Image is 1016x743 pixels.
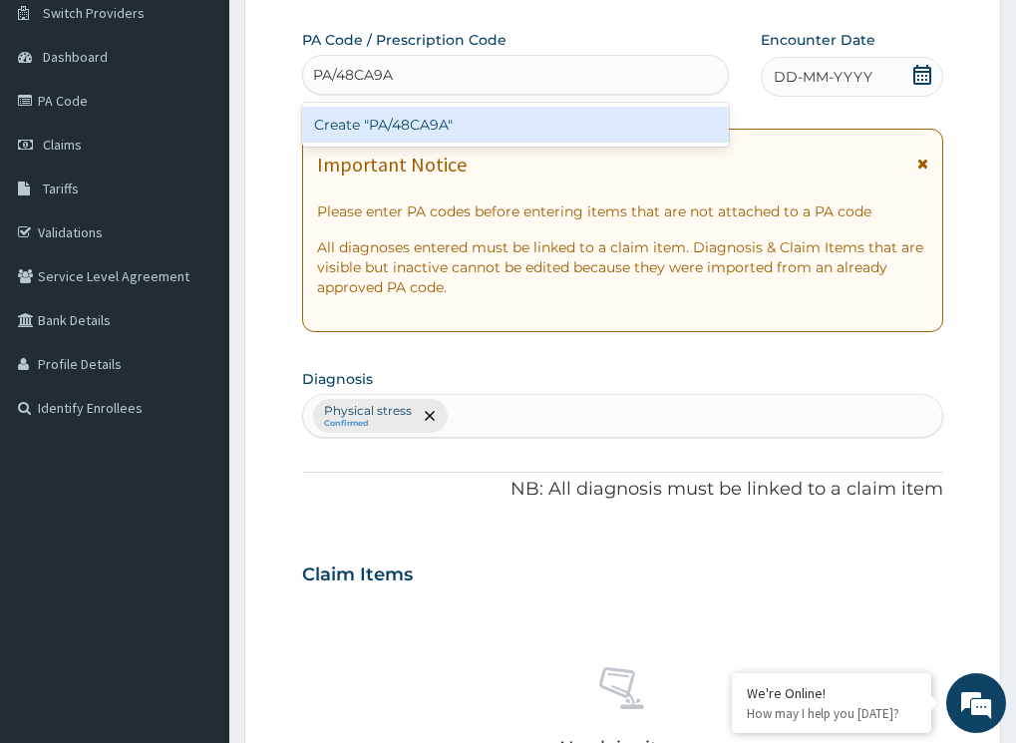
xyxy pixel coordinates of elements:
[43,48,108,66] span: Dashboard
[116,236,275,438] span: We're online!
[317,154,467,176] h1: Important Notice
[302,30,507,50] label: PA Code / Prescription Code
[10,515,380,584] textarea: Type your message and hit 'Enter'
[317,237,928,297] p: All diagnoses entered must be linked to a claim item. Diagnosis & Claim Items that are visible bu...
[104,112,335,138] div: Chat with us now
[774,67,872,87] span: DD-MM-YYYY
[747,705,916,722] p: How may I help you today?
[747,684,916,702] div: We're Online!
[302,369,373,389] label: Diagnosis
[302,564,413,586] h3: Claim Items
[327,10,375,58] div: Minimize live chat window
[43,4,145,22] span: Switch Providers
[43,136,82,154] span: Claims
[302,107,729,143] div: Create "PA/48CA9A"
[761,30,875,50] label: Encounter Date
[317,201,928,221] p: Please enter PA codes before entering items that are not attached to a PA code
[302,477,943,503] p: NB: All diagnosis must be linked to a claim item
[37,100,81,150] img: d_794563401_company_1708531726252_794563401
[43,180,79,197] span: Tariffs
